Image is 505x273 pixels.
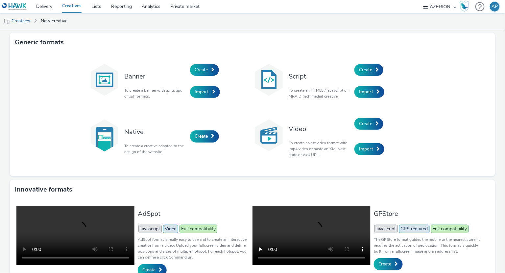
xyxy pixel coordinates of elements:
[354,86,384,98] a: Import
[124,87,187,99] p: To create a banner with .png, .jpg or .gif formats.
[354,118,383,130] a: Create
[2,3,27,11] img: undefined Logo
[289,87,351,99] p: To create an HTML5 / javascript or MRAID (rich media) creative.
[399,225,430,233] span: GPS required
[374,209,485,218] h3: GPStore
[354,143,384,155] a: Import
[88,119,121,152] img: native.svg
[138,237,249,260] p: AdSpot format is really easy to use and to create an interactive creative from a video. Upload yo...
[289,125,351,133] h3: Video
[195,67,208,73] span: Create
[124,72,187,81] h3: Banner
[252,119,285,152] img: video.svg
[492,2,498,11] div: AP
[190,130,219,142] a: Create
[15,37,64,47] h3: Generic formats
[190,64,219,76] a: Create
[460,1,472,12] a: Hawk Academy
[138,209,249,218] h3: AdSpot
[374,237,485,254] p: The GPStore format guides the mobile to the nearest store, it requires the activation of geolocat...
[88,63,121,96] img: banner.svg
[374,258,403,270] a: Create
[359,67,372,73] span: Create
[195,89,209,95] span: Import
[37,13,71,29] a: New creative
[359,121,372,127] span: Create
[15,185,72,194] h3: Innovative formats
[374,225,398,233] span: Javascript
[3,18,10,25] img: mobile
[354,64,383,76] a: Create
[378,261,392,267] span: Create
[163,225,178,233] span: Video
[359,89,373,95] span: Import
[124,127,187,136] h3: Native
[460,1,469,12] img: Hawk Academy
[195,133,208,139] span: Create
[138,225,162,233] span: Javascript
[289,72,351,81] h3: Script
[190,86,220,98] a: Import
[359,146,373,152] span: Import
[142,267,156,273] span: Create
[289,140,351,158] p: To create a vast video format with .mp4 video or paste an XML vast code or vast URL.
[180,225,217,233] span: Full compatibility
[431,225,469,233] span: Full compatibility
[124,143,187,155] p: To create a creative adapted to the design of the website.
[252,63,285,96] img: code.svg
